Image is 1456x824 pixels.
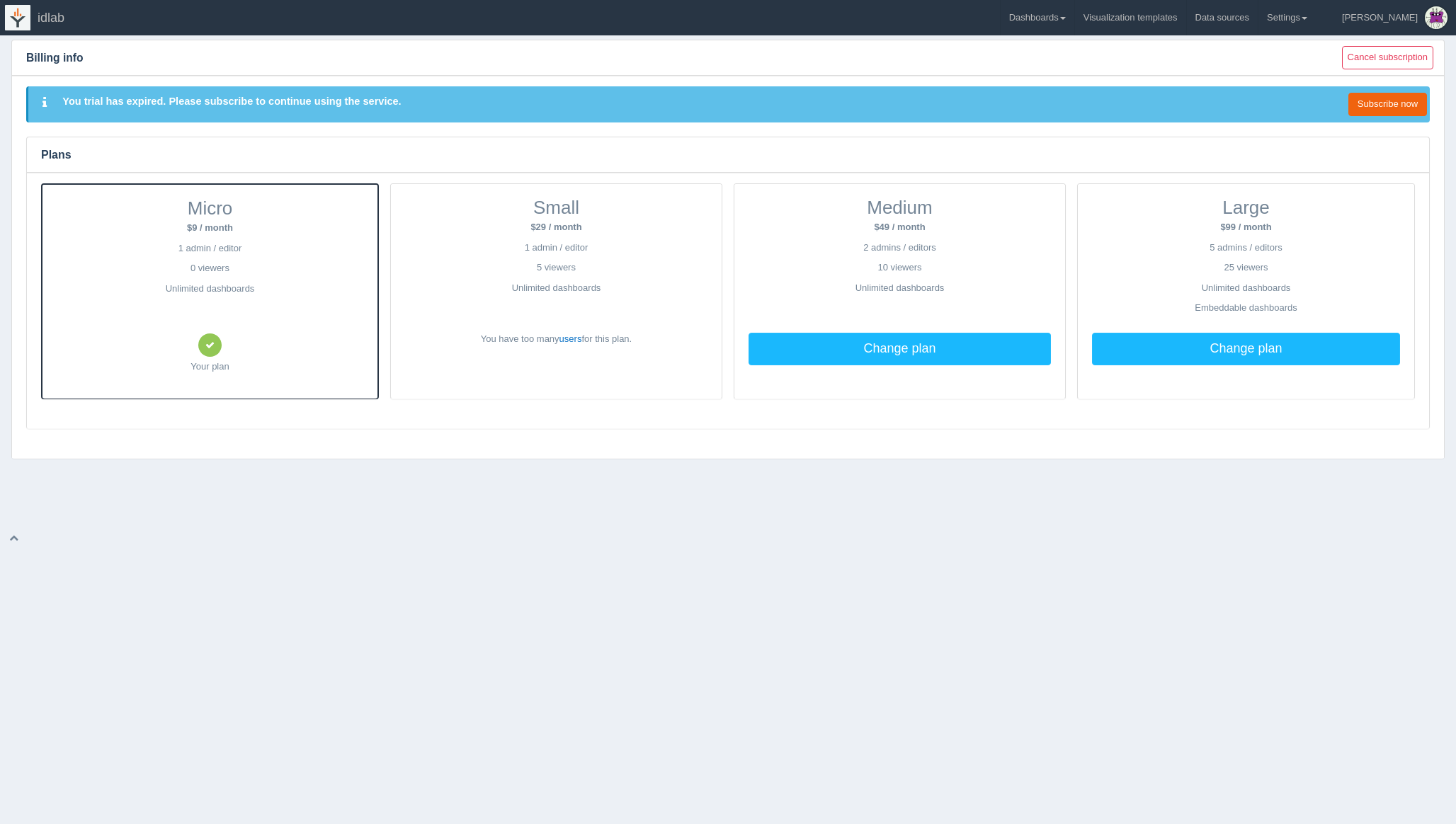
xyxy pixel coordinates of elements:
[57,242,363,256] p: 1 admin / editor
[1342,46,1433,69] a: Cancel subscription
[1425,6,1448,29] img: Profile Picture
[559,333,582,344] a: users
[749,261,1051,275] p: 10 viewers
[405,333,707,346] p: You have too many for this plan.
[1342,4,1418,32] div: [PERSON_NAME]
[5,5,30,30] img: logo-icon-white-65218e21b3e149ebeb43c0d521b2b0920224ca4d96276e4423216f8668933697.png
[749,282,1051,295] p: Unlimited dashboards
[533,197,579,218] span: Small
[188,198,233,219] span: Micro
[12,40,1329,76] h3: Billing info
[1092,221,1400,234] p: $99 / month
[1348,93,1427,116] a: Subscribe now
[38,11,64,25] span: idlab
[405,241,707,255] p: 1 admin / editor
[749,241,1051,255] p: 2 admins / editors
[1092,261,1400,275] p: 25 viewers
[57,262,363,275] p: 0 viewers
[62,93,412,110] h4: You trial has expired. Please subscribe to continue using the service.
[749,333,1051,365] a: Change plan
[405,261,707,275] p: 5 viewers
[1092,333,1400,365] a: Change plan
[57,282,363,296] p: Unlimited dashboards
[405,282,707,295] p: Unlimited dashboards
[57,360,363,374] p: Your plan
[1092,241,1400,255] p: 5 admins / editors
[867,197,932,218] span: Medium
[749,221,1051,234] p: $49 / month
[1092,282,1400,295] p: Unlimited dashboards
[57,222,363,235] p: $9 / month
[27,137,1429,173] h3: Plans
[405,221,707,234] p: $29 / month
[1092,302,1400,326] p: Embeddable dashboards
[1222,197,1270,218] span: Large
